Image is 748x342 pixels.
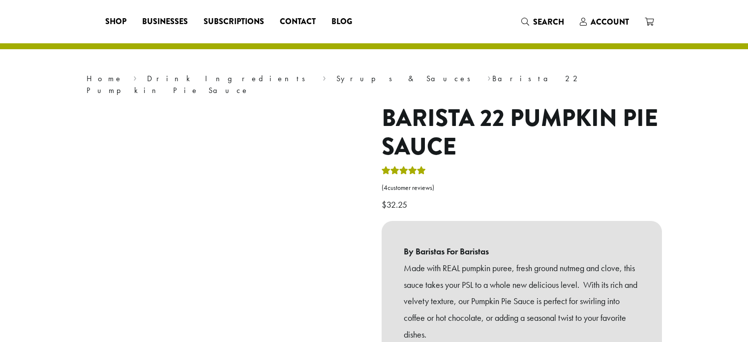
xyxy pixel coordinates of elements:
span: › [133,69,137,85]
a: Businesses [134,14,196,30]
a: Home [87,73,123,84]
span: Shop [105,16,126,28]
a: Syrups & Sauces [336,73,477,84]
span: 4 [384,184,388,192]
span: Businesses [142,16,188,28]
a: (4customer reviews) [382,183,662,193]
a: Contact [272,14,324,30]
span: $ [382,199,387,210]
div: Rated 5.00 out of 5 [382,165,426,180]
span: › [487,69,491,85]
span: Subscriptions [204,16,264,28]
span: Contact [280,16,316,28]
nav: Breadcrumb [87,73,662,96]
a: Blog [324,14,360,30]
span: Search [533,16,564,28]
a: Drink Ingredients [147,73,312,84]
span: Account [591,16,629,28]
span: › [323,69,326,85]
bdi: 32.25 [382,199,410,210]
a: Shop [97,14,134,30]
a: Subscriptions [196,14,272,30]
a: Search [513,14,572,30]
span: Blog [331,16,352,28]
h1: Barista 22 Pumpkin Pie Sauce [382,104,662,161]
a: Account [572,14,637,30]
b: By Baristas For Baristas [404,243,640,260]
